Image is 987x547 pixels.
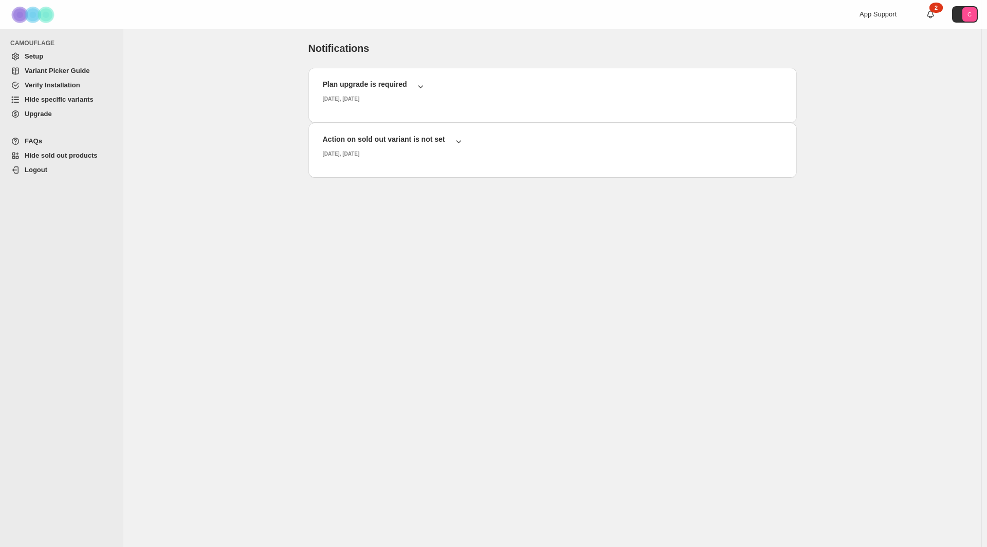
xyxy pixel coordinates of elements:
[25,110,52,118] span: Upgrade
[6,134,117,148] a: FAQs
[6,107,117,121] a: Upgrade
[952,6,978,23] button: Avatar with initials C
[25,81,80,89] span: Verify Installation
[6,64,117,78] a: Variant Picker Guide
[25,137,42,145] span: FAQs
[25,166,47,174] span: Logout
[6,148,117,163] a: Hide sold out products
[323,151,360,157] small: [DATE], [DATE]
[323,96,360,102] small: [DATE], [DATE]
[25,67,89,74] span: Variant Picker Guide
[6,92,117,107] a: Hide specific variants
[962,7,977,22] span: Avatar with initials C
[308,43,370,54] span: Notifications
[6,78,117,92] a: Verify Installation
[8,1,60,29] img: Camouflage
[25,152,98,159] span: Hide sold out products
[6,163,117,177] a: Logout
[323,79,407,89] h2: Plan upgrade is required
[6,49,117,64] a: Setup
[25,52,43,60] span: Setup
[323,134,445,144] h2: Action on sold out variant is not set
[10,39,118,47] span: CAMOUFLAGE
[860,10,897,18] span: App Support
[317,131,789,161] button: Action on sold out variant is not set[DATE], [DATE]
[929,3,943,13] div: 2
[925,9,936,20] a: 2
[967,11,972,17] text: C
[317,76,789,106] button: Plan upgrade is required[DATE], [DATE]
[25,96,94,103] span: Hide specific variants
